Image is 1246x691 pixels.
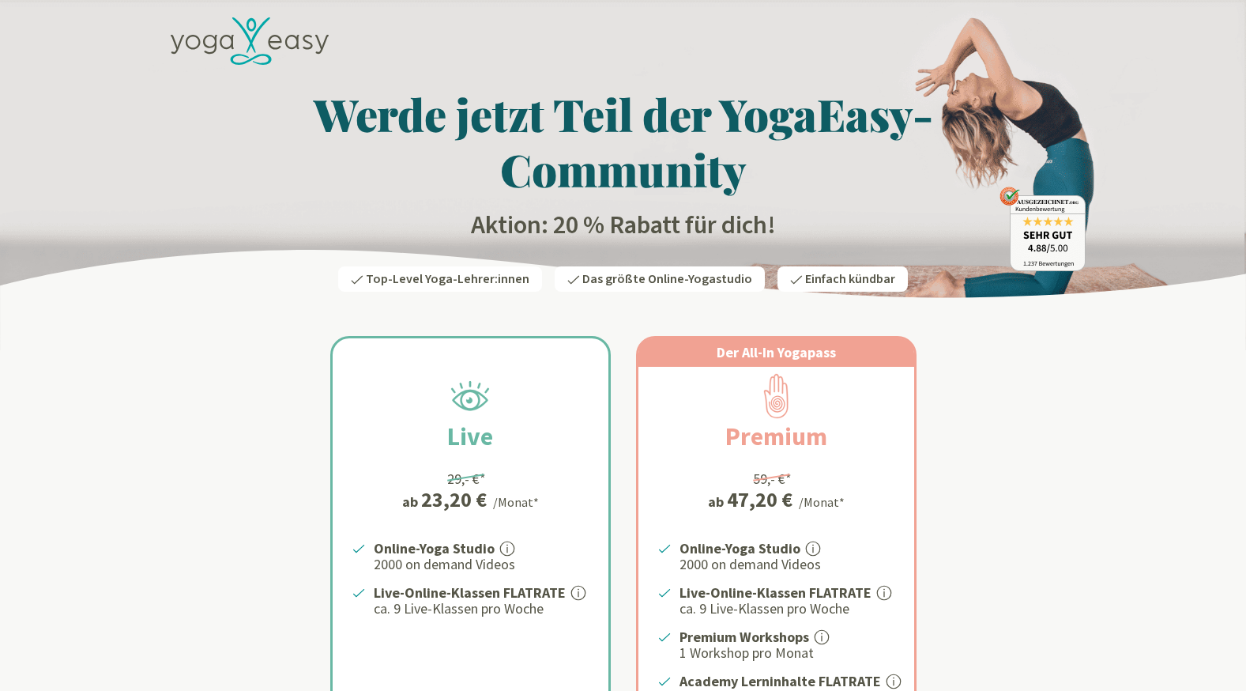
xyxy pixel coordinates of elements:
[679,599,895,618] p: ca. 9 Live-Klassen pro Woche
[374,583,566,602] strong: Live-Online-Klassen FLATRATE
[161,86,1086,197] h1: Werde jetzt Teil der YogaEasy-Community
[687,417,865,455] h2: Premium
[447,468,486,489] div: 29,- €*
[753,468,792,489] div: 59,- €*
[161,210,1086,241] h2: Aktion: 20 % Rabatt für dich!
[679,583,871,602] strong: Live-Online-Klassen FLATRATE
[493,493,539,512] div: /Monat*
[374,539,495,557] strong: Online-Yoga Studio
[374,555,589,574] p: 2000 on demand Videos
[679,672,881,690] strong: Academy Lerninhalte FLATRATE
[374,599,589,618] p: ca. 9 Live-Klassen pro Woche
[679,644,895,663] p: 1 Workshop pro Monat
[409,417,531,455] h2: Live
[708,491,727,512] span: ab
[421,489,487,510] div: 23,20 €
[679,539,800,557] strong: Online-Yoga Studio
[727,489,792,510] div: 47,20 €
[366,270,529,288] span: Top-Level Yoga-Lehrer:innen
[679,628,809,646] strong: Premium Workshops
[999,187,1086,271] img: ausgezeichnet_badge.png
[582,270,752,288] span: Das größte Online-Yogastudio
[402,491,421,512] span: ab
[717,343,836,361] span: Der All-In Yogapass
[679,555,895,574] p: 2000 on demand Videos
[799,493,845,512] div: /Monat*
[805,270,895,288] span: Einfach kündbar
